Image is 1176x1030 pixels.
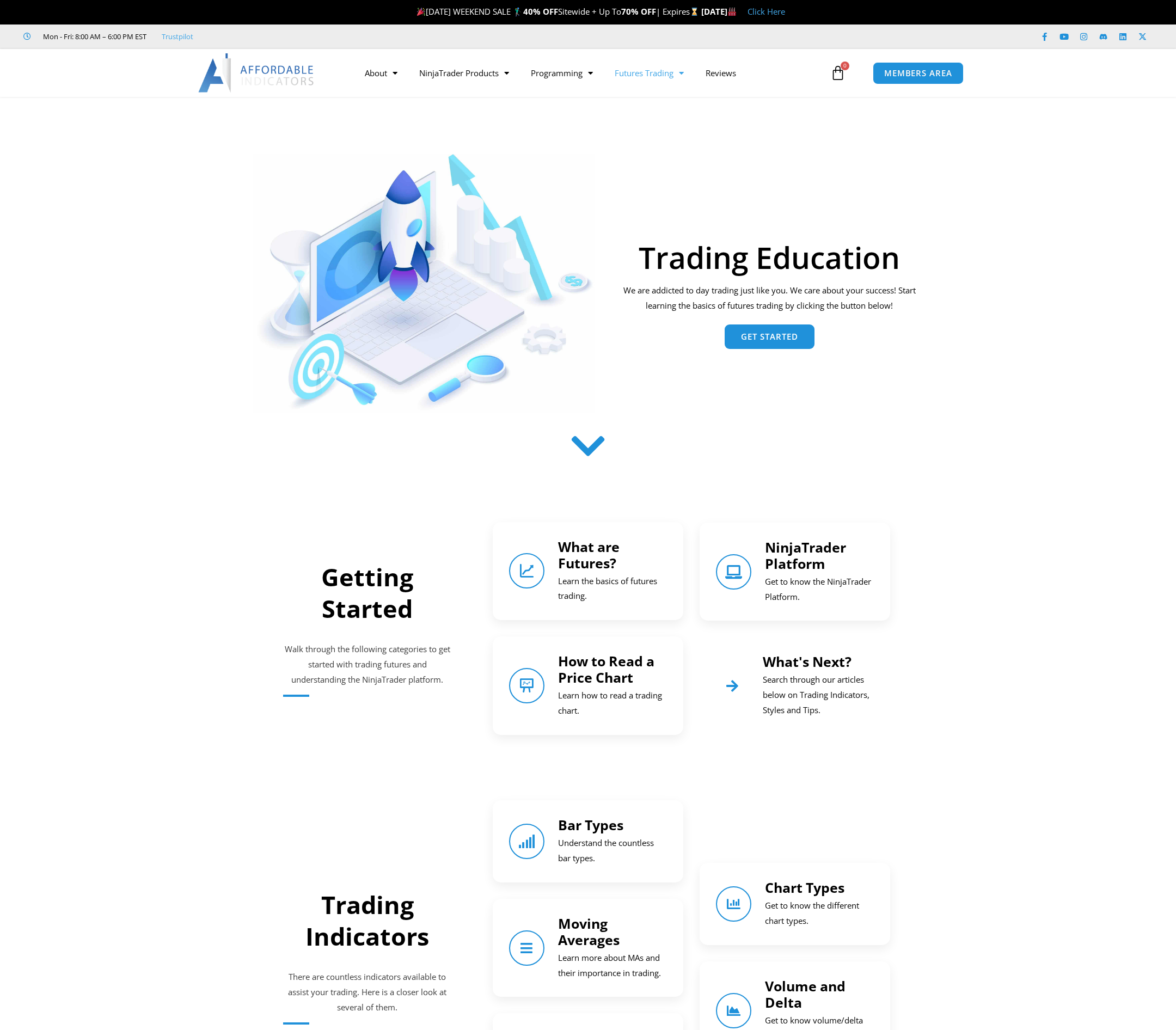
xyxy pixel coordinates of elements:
[408,60,520,85] a: NinjaTrader Products
[616,242,923,272] h1: Trading Education
[40,30,146,43] span: Mon - Fri: 8:00 AM – 6:00 PM EST
[558,951,667,981] p: Learn more about MAs and their importance in trading.
[558,574,667,604] p: Learn the basics of futures trading.
[558,688,667,719] p: Learn how to read a trading chart.
[509,668,544,703] a: How to Read a Price Chart
[558,652,654,686] a: How to Read a Price Chart
[604,60,695,85] a: Futures Trading
[765,538,846,573] a: NinjaTrader Platform
[558,537,620,572] a: What are Futures?
[523,6,558,17] strong: 40% OFF
[765,898,874,929] p: Get to know the different chart types.
[701,6,737,17] strong: [DATE]
[354,60,408,85] a: About
[884,69,952,77] span: MEMBERS AREA
[558,914,620,949] a: Moving Averages
[741,333,798,341] span: Get Started
[162,30,193,43] a: Trustpilot
[716,993,751,1028] a: Volume and Delta
[283,642,452,688] p: Walk through the following categories to get started with trading futures and understanding the N...
[716,886,751,922] a: Chart Types
[417,8,425,16] img: 🎉
[283,561,452,625] h2: Getting Started
[509,930,544,966] a: Moving Averages
[841,62,849,70] span: 0
[198,53,315,93] img: LogoAI | Affordable Indicators – NinjaTrader
[725,324,814,349] a: Get Started
[748,6,785,17] a: Click Here
[354,60,828,85] nav: Menu
[728,8,736,16] img: 🏭
[509,824,544,859] a: Bar Types
[520,60,604,85] a: Programming
[690,8,699,16] img: ⌛
[763,672,874,718] p: Search through our articles below on Trading Indicators, Styles and Tips.
[283,970,452,1015] p: There are countless indicators available to assist your trading. Here is a closer look at several...
[558,816,623,834] a: Bar Types
[765,574,874,605] p: Get to know the NinjaTrader Platform.
[765,878,844,897] a: Chart Types
[616,283,923,314] p: We are addicted to day trading just like you. We care about your success! Start learning the basi...
[558,836,667,866] p: Understand the countless bar types.
[509,553,544,588] a: What are Futures?
[814,57,862,89] a: 0
[716,554,751,590] a: NinjaTrader Platform
[695,60,747,85] a: Reviews
[765,977,846,1011] a: Volume and Delta
[716,669,749,702] a: What's Next?
[283,889,452,953] h2: Trading Indicators
[253,154,595,413] img: AdobeStock 293954085 1 Converted | Affordable Indicators – NinjaTrader
[621,6,656,17] strong: 70% OFF
[414,6,701,17] span: [DATE] WEEKEND SALE 🏌️‍♂️ Sitewide + Up To | Expires
[873,62,964,84] a: MEMBERS AREA
[763,652,852,671] a: What's Next?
